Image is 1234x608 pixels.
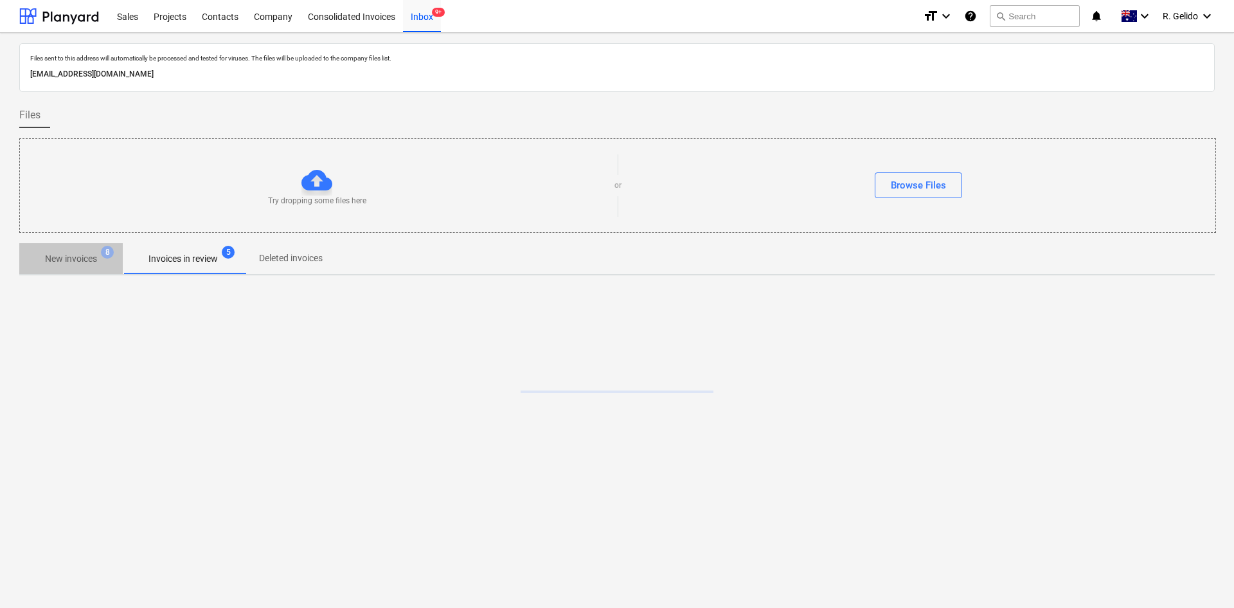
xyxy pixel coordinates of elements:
[432,8,445,17] span: 9+
[614,180,621,191] p: or
[996,11,1006,21] span: search
[30,68,1204,81] p: [EMAIL_ADDRESS][DOMAIN_NAME]
[875,172,962,198] button: Browse Files
[1137,8,1152,24] i: keyboard_arrow_down
[268,196,366,207] p: Try dropping some files here
[259,252,323,265] p: Deleted invoices
[101,246,114,259] span: 8
[1199,8,1215,24] i: keyboard_arrow_down
[938,8,954,24] i: keyboard_arrow_down
[964,8,977,24] i: Knowledge base
[1163,11,1198,21] span: R. Gelido
[222,246,235,259] span: 5
[1170,546,1234,608] iframe: Chat Widget
[19,138,1216,233] div: Try dropping some files hereorBrowse Files
[45,252,97,266] p: New invoices
[148,252,218,266] p: Invoices in review
[990,5,1080,27] button: Search
[923,8,938,24] i: format_size
[30,54,1204,62] p: Files sent to this address will automatically be processed and tested for viruses. The files will...
[1090,8,1103,24] i: notifications
[19,107,40,123] span: Files
[891,177,946,194] div: Browse Files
